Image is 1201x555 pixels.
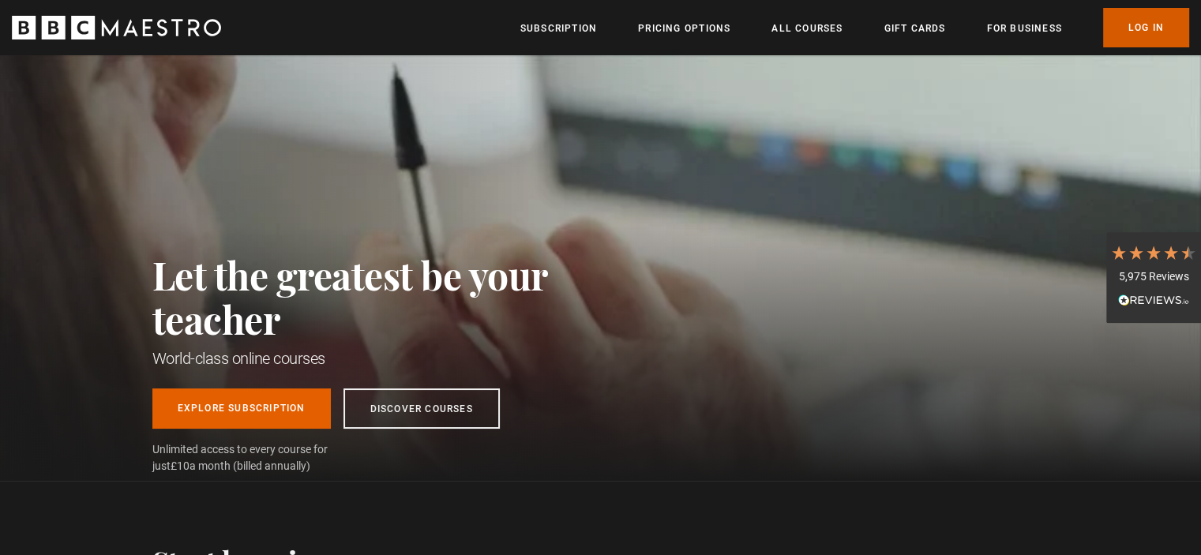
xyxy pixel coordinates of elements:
[152,347,618,369] h1: World-class online courses
[1110,292,1197,311] div: Read All Reviews
[638,21,730,36] a: Pricing Options
[771,21,843,36] a: All Courses
[152,253,618,341] h2: Let the greatest be your teacher
[1110,244,1197,261] div: 4.7 Stars
[343,388,500,429] a: Discover Courses
[986,21,1061,36] a: For business
[1110,269,1197,285] div: 5,975 Reviews
[520,8,1189,47] nav: Primary
[1103,8,1189,47] a: Log In
[152,441,366,474] span: Unlimited access to every course for just a month (billed annually)
[152,388,331,429] a: Explore Subscription
[884,21,945,36] a: Gift Cards
[1118,294,1189,306] img: REVIEWS.io
[171,459,190,472] span: £10
[1106,232,1201,324] div: 5,975 ReviewsRead All Reviews
[12,16,221,39] svg: BBC Maestro
[520,21,597,36] a: Subscription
